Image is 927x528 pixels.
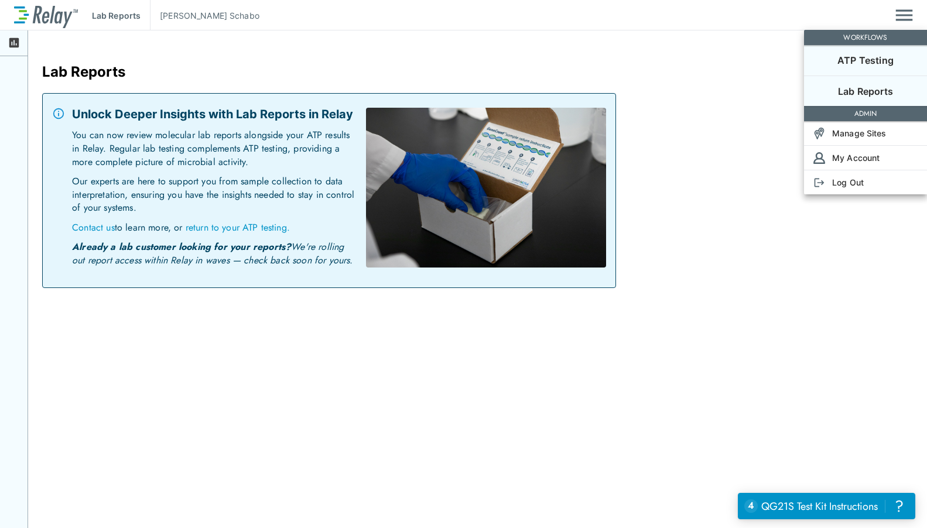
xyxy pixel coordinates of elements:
[837,53,894,67] p: ATP Testing
[813,152,825,164] img: Account
[813,128,825,139] img: Sites
[832,176,864,188] p: Log Out
[813,177,825,188] img: Log Out Icon
[832,152,880,164] p: My Account
[806,108,925,119] p: ADMIN
[806,32,925,43] p: WORKFLOWS
[838,84,893,98] p: Lab Reports
[832,127,887,139] p: Manage Sites
[738,493,915,519] iframe: Resource center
